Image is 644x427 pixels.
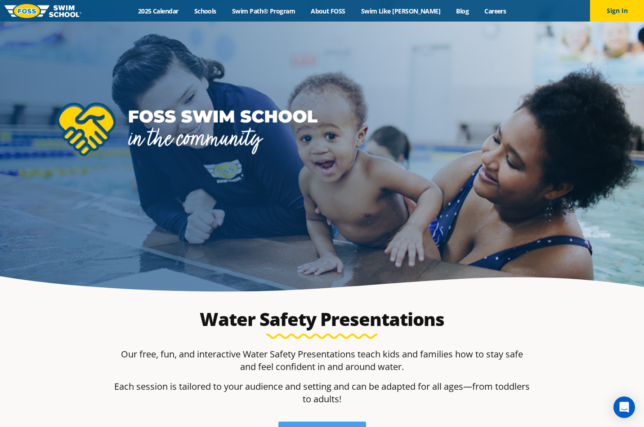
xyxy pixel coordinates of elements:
[303,7,353,15] a: About FOSS
[448,7,477,15] a: Blog
[224,7,303,15] a: Swim Path® Program
[477,7,514,15] a: Careers
[613,396,635,418] div: Open Intercom Messenger
[186,7,224,15] a: Schools
[4,4,81,18] img: FOSS Swim School Logo
[353,7,448,15] a: Swim Like [PERSON_NAME]
[130,7,186,15] a: 2025 Calendar
[114,380,530,405] p: Each session is tailored to your audience and setting and can be adapted for all ages—from toddle...
[114,308,530,330] h2: Water Safety Presentations
[114,348,530,373] p: Our free, fun, and interactive Water Safety Presentations teach kids and families how to stay saf...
